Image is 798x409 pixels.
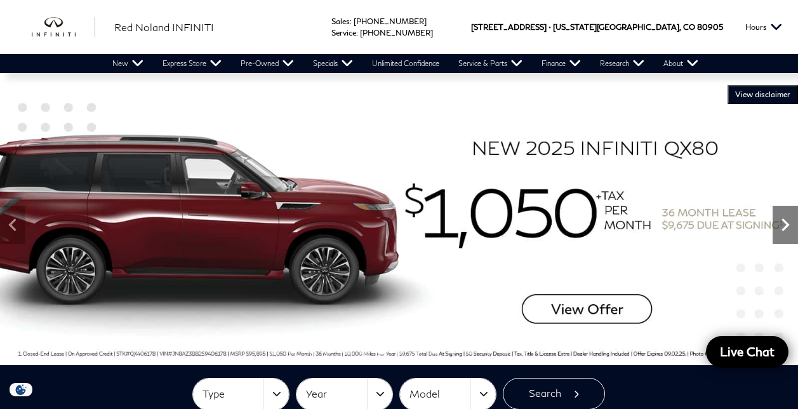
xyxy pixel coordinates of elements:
[114,21,214,33] span: Red Noland INFINITI
[409,384,470,405] span: Model
[6,383,36,396] section: Click to Open Cookie Consent Modal
[114,20,214,35] a: Red Noland INFINITI
[306,384,367,405] span: Year
[532,54,590,73] a: Finance
[449,54,532,73] a: Service & Parts
[517,342,530,354] span: Go to slide 15
[357,342,370,354] span: Go to slide 6
[153,54,231,73] a: Express Store
[103,54,708,73] nav: Main Navigation
[393,342,406,354] span: Go to slide 8
[103,54,153,73] a: New
[286,342,299,354] span: Go to slide 2
[714,344,781,359] span: Live Chat
[446,342,459,354] span: Go to slide 11
[331,28,356,37] span: Service
[654,54,708,73] a: About
[735,90,790,100] span: VIEW DISCLAIMER
[32,17,95,37] img: INFINITI
[322,342,335,354] span: Go to slide 4
[429,342,441,354] span: Go to slide 10
[482,342,495,354] span: Go to slide 13
[32,17,95,37] a: infiniti
[590,54,654,73] a: Research
[356,28,358,37] span: :
[728,85,798,104] button: VIEW DISCLAIMER
[360,28,433,37] a: [PHONE_NUMBER]
[350,17,352,26] span: :
[375,342,388,354] span: Go to slide 7
[500,342,512,354] span: Go to slide 14
[303,54,362,73] a: Specials
[362,54,449,73] a: Unlimited Confidence
[706,336,788,368] a: Live Chat
[340,342,352,354] span: Go to slide 5
[471,22,723,32] a: [STREET_ADDRESS] • [US_STATE][GEOGRAPHIC_DATA], CO 80905
[231,54,303,73] a: Pre-Owned
[354,17,427,26] a: [PHONE_NUMBER]
[464,342,477,354] span: Go to slide 12
[304,342,317,354] span: Go to slide 3
[773,206,798,244] div: Next
[411,342,423,354] span: Go to slide 9
[269,342,281,354] span: Go to slide 1
[6,383,36,396] img: Opt-Out Icon
[331,17,350,26] span: Sales
[203,384,263,405] span: Type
